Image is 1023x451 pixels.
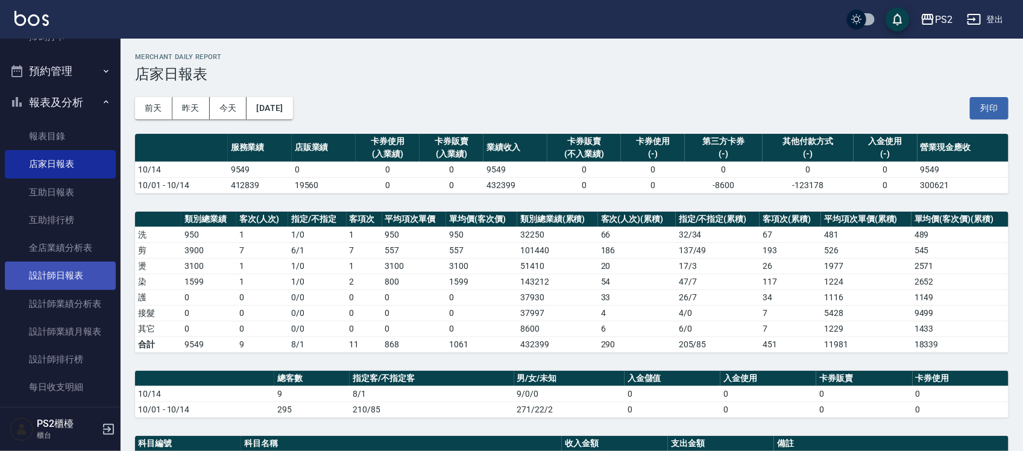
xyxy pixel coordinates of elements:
[911,336,1009,352] td: 18339
[821,258,911,274] td: 1977
[5,234,116,262] a: 全店業績分析表
[347,212,382,227] th: 客項次
[763,177,854,193] td: -123178
[274,402,350,417] td: 295
[598,336,676,352] td: 290
[918,134,1009,162] th: 營業現金應收
[350,386,514,402] td: 8/1
[382,274,447,289] td: 800
[821,336,911,352] td: 11981
[821,212,911,227] th: 平均項次單價(累積)
[228,134,292,162] th: 服務業績
[423,148,480,160] div: (入業績)
[918,162,1009,177] td: 9549
[135,177,228,193] td: 10/01 - 10/14
[676,242,760,258] td: 137 / 49
[350,371,514,386] th: 指定客/不指定客
[911,227,1009,242] td: 489
[236,258,288,274] td: 1
[37,418,98,430] h5: PS2櫃檯
[911,242,1009,258] td: 545
[821,289,911,305] td: 1116
[854,162,918,177] td: 0
[760,336,821,352] td: 451
[236,321,288,336] td: 0
[135,321,181,336] td: 其它
[625,371,720,386] th: 入金儲值
[5,55,116,87] button: 預約管理
[14,11,49,26] img: Logo
[624,135,682,148] div: 卡券使用
[210,97,247,119] button: 今天
[918,177,1009,193] td: 300621
[676,227,760,242] td: 32 / 34
[10,417,34,441] img: Person
[292,134,356,162] th: 店販業績
[913,386,1009,402] td: 0
[5,206,116,234] a: 互助排行榜
[685,162,763,177] td: 0
[621,162,685,177] td: 0
[181,258,236,274] td: 3100
[5,262,116,289] a: 設計師日報表
[135,212,1009,353] table: a dense table
[5,373,116,401] a: 每日收支明細
[135,402,274,417] td: 10/01 - 10/14
[760,321,821,336] td: 7
[446,274,517,289] td: 1599
[598,242,676,258] td: 186
[181,227,236,242] td: 950
[598,258,676,274] td: 20
[382,305,447,321] td: 0
[135,134,1009,194] table: a dense table
[347,227,382,242] td: 1
[446,242,517,258] td: 557
[720,402,816,417] td: 0
[816,386,912,402] td: 0
[5,122,116,150] a: 報表目錄
[135,258,181,274] td: 燙
[514,402,625,417] td: 271/22/2
[135,227,181,242] td: 洗
[135,371,1009,418] table: a dense table
[228,162,292,177] td: 9549
[228,177,292,193] td: 412839
[676,289,760,305] td: 26 / 7
[688,135,760,148] div: 第三方卡券
[420,177,483,193] td: 0
[288,289,346,305] td: 0 / 0
[760,242,821,258] td: 193
[598,212,676,227] th: 客次(人次)(累積)
[547,162,621,177] td: 0
[517,242,598,258] td: 101440
[446,321,517,336] td: 0
[5,178,116,206] a: 互助日報表
[274,386,350,402] td: 9
[446,212,517,227] th: 單均價(客次價)
[5,318,116,345] a: 設計師業績月報表
[517,274,598,289] td: 143212
[685,177,763,193] td: -8600
[483,134,547,162] th: 業績收入
[236,274,288,289] td: 1
[420,162,483,177] td: 0
[446,258,517,274] td: 3100
[598,227,676,242] td: 66
[517,321,598,336] td: 8600
[274,371,350,386] th: 總客數
[676,321,760,336] td: 6 / 0
[760,212,821,227] th: 客項次(累積)
[970,97,1009,119] button: 列印
[288,305,346,321] td: 0 / 0
[347,242,382,258] td: 7
[916,7,957,32] button: PS2
[821,321,911,336] td: 1229
[359,135,417,148] div: 卡券使用
[676,212,760,227] th: 指定/不指定(累積)
[236,227,288,242] td: 1
[676,258,760,274] td: 17 / 3
[446,227,517,242] td: 950
[356,177,420,193] td: 0
[621,177,685,193] td: 0
[688,148,760,160] div: (-)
